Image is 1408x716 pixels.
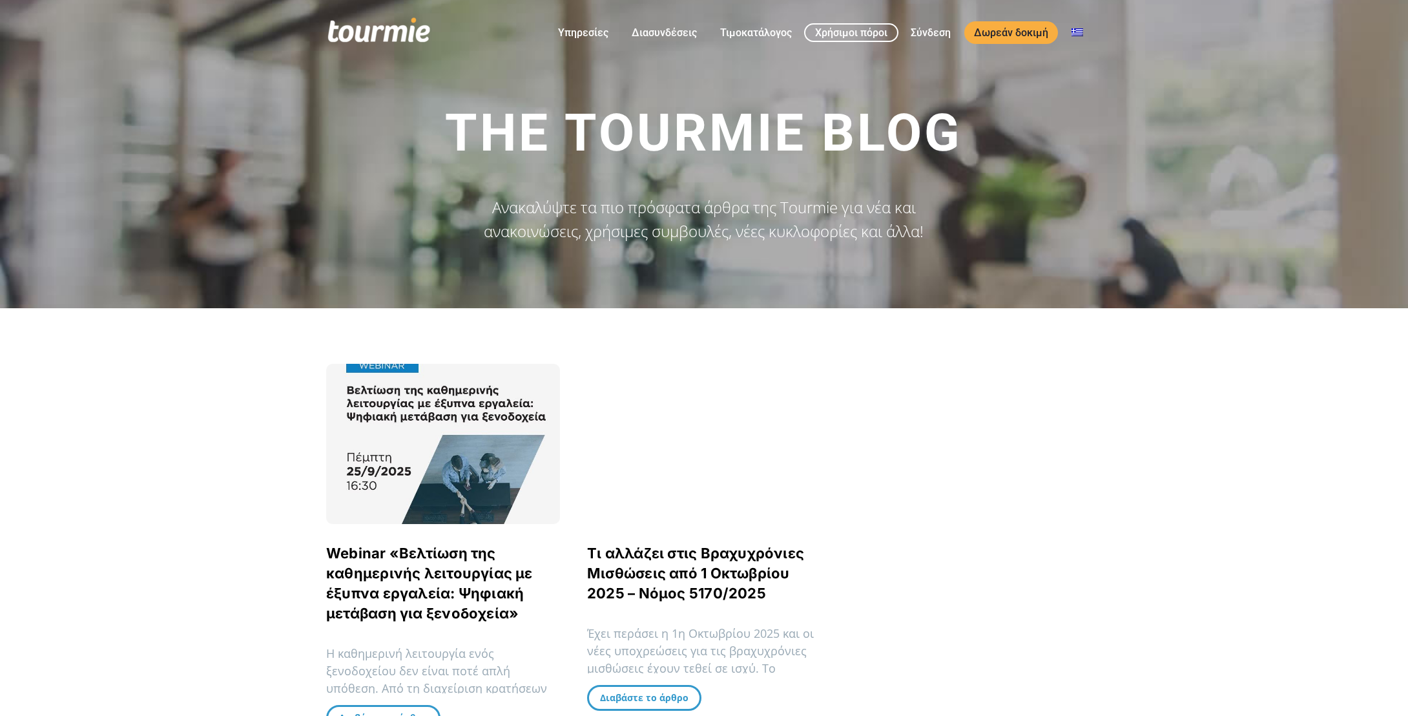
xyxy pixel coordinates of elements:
a: Υπηρεσίες [548,25,618,41]
p: Η καθημερινή λειτουργία ενός ξενοδοχείου δεν είναι ποτέ απλή υπόθεση. Από τη διαχείριση κρατήσεων... [326,645,560,715]
a: Webinar «Βελτίωση της καθημερινής λειτουργίας με έξυπνα εργαλεία: Ψηφιακή μετάβαση για ξενοδοχεία» [326,545,533,622]
span: Ανακαλύψτε τα πιο πρόσφατα άρθρα της Tourmie για νέα και ανακοινώσεις, χρήσιμες συμβουλές, νέες κ... [484,196,924,242]
a: Δωρεάν δοκιμή [964,21,1058,44]
a: Τι αλλάζει στις Βραχυχρόνιες Μισθώσεις από 1 Οκτωβρίου 2025 – Νόμος 5170/2025 [587,545,804,602]
a: Χρήσιμοι πόροι [804,23,898,42]
p: Έχει περάσει η 1η Οκτωβρίου 2025 και οι νέες υποχρεώσεις για τις βραχυχρόνιες μισθώσεις έχουν τεθ... [587,625,821,695]
span: Διαβάστε το άρθρο [600,691,688,704]
a: Τιμοκατάλογος [710,25,802,41]
a: Σύνδεση [901,25,960,41]
a: Διαβάστε το άρθρο [587,685,701,711]
a: Διασυνδέσεις [622,25,707,41]
span: The Tourmie Blog [445,103,962,163]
